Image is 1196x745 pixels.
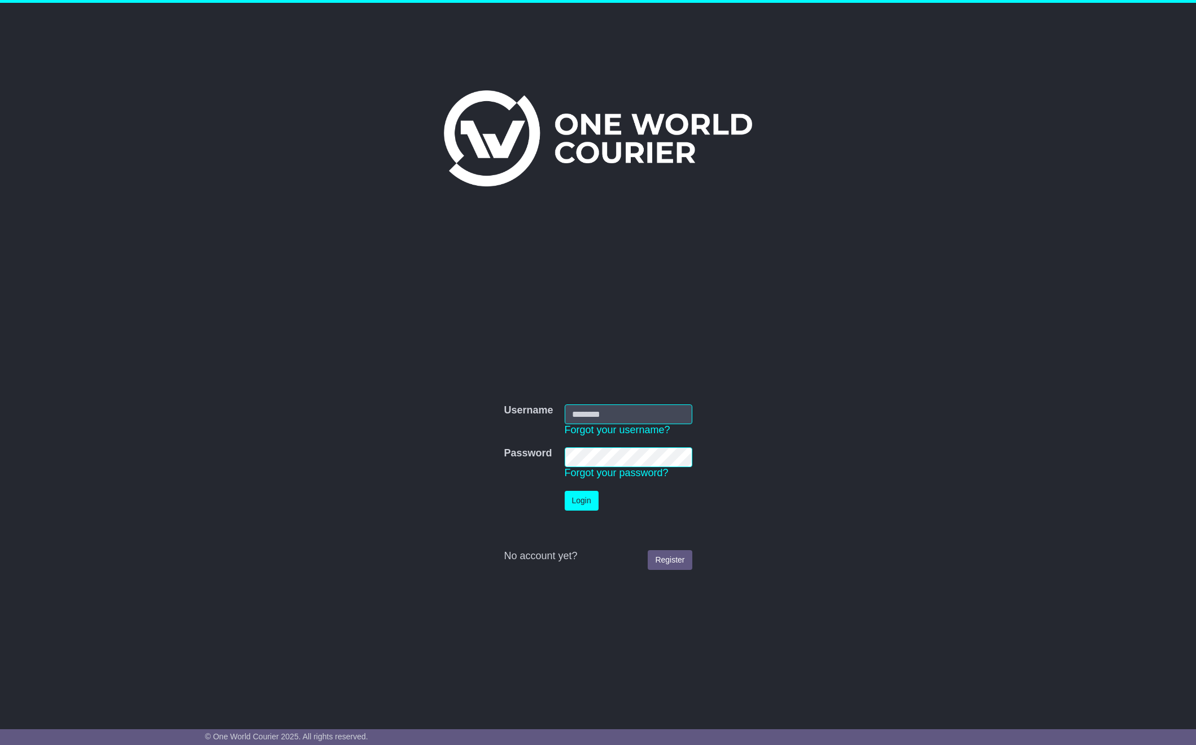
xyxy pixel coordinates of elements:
[565,424,670,435] a: Forgot your username?
[504,404,553,417] label: Username
[648,550,692,570] a: Register
[205,732,368,741] span: © One World Courier 2025. All rights reserved.
[504,550,692,563] div: No account yet?
[504,447,552,460] label: Password
[444,90,752,186] img: One World
[565,491,599,511] button: Login
[565,467,669,478] a: Forgot your password?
